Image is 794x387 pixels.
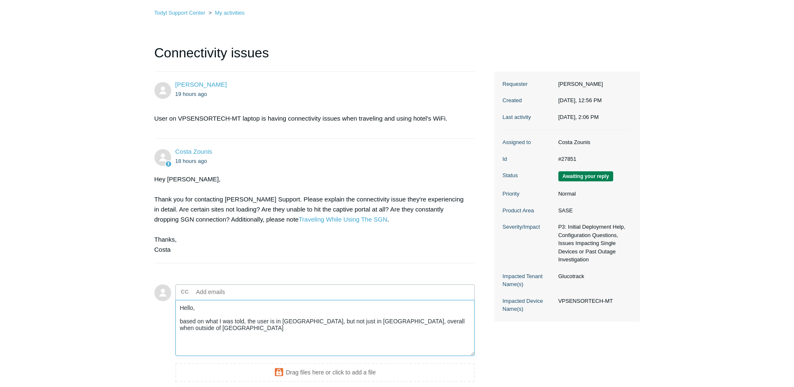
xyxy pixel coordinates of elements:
dd: P3: Initial Deployment Help, Configuration Questions, Issues Impacting Single Devices or Past Out... [554,223,632,264]
dt: Created [503,96,554,105]
a: Costa Zounis [175,148,212,155]
textarea: Add your reply [175,300,475,356]
time: 09/02/2025, 12:56 [558,97,602,103]
dt: Assigned to [503,138,554,147]
dt: Status [503,171,554,180]
dd: #27851 [554,155,632,163]
label: CC [181,286,189,298]
input: Add emails [193,286,283,298]
dt: Requester [503,80,554,88]
dt: Id [503,155,554,163]
li: Todyl Support Center [154,10,207,16]
dd: VPSENSORTECH-MT [554,297,632,305]
dd: SASE [554,206,632,215]
p: User on VPSENSORTECH-MT laptop is having connectivity issues when traveling and using hotel's WiFi. [154,114,467,124]
h1: Connectivity issues [154,43,475,72]
a: [PERSON_NAME] [175,81,227,88]
dd: Glucotrack [554,272,632,281]
dt: Product Area [503,206,554,215]
span: We are waiting for you to respond [558,171,613,181]
dt: Impacted Device Name(s) [503,297,554,313]
dt: Severity/Impact [503,223,554,231]
a: Todyl Support Center [154,10,206,16]
span: Greg Sasiadek [175,81,227,88]
dt: Priority [503,190,554,198]
dt: Last activity [503,113,554,121]
dt: Impacted Tenant Name(s) [503,272,554,289]
div: Hey [PERSON_NAME], Thank you for contacting [PERSON_NAME] Support. Please explain the connectivit... [154,174,467,255]
time: 09/02/2025, 12:56 [175,91,207,97]
time: 09/02/2025, 14:06 [175,158,207,164]
dd: Normal [554,190,632,198]
li: My activities [207,10,244,16]
time: 09/02/2025, 14:06 [558,114,599,120]
a: Traveling While Using The SGN [298,216,387,223]
dd: Costa Zounis [554,138,632,147]
dd: [PERSON_NAME] [554,80,632,88]
a: My activities [215,10,244,16]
